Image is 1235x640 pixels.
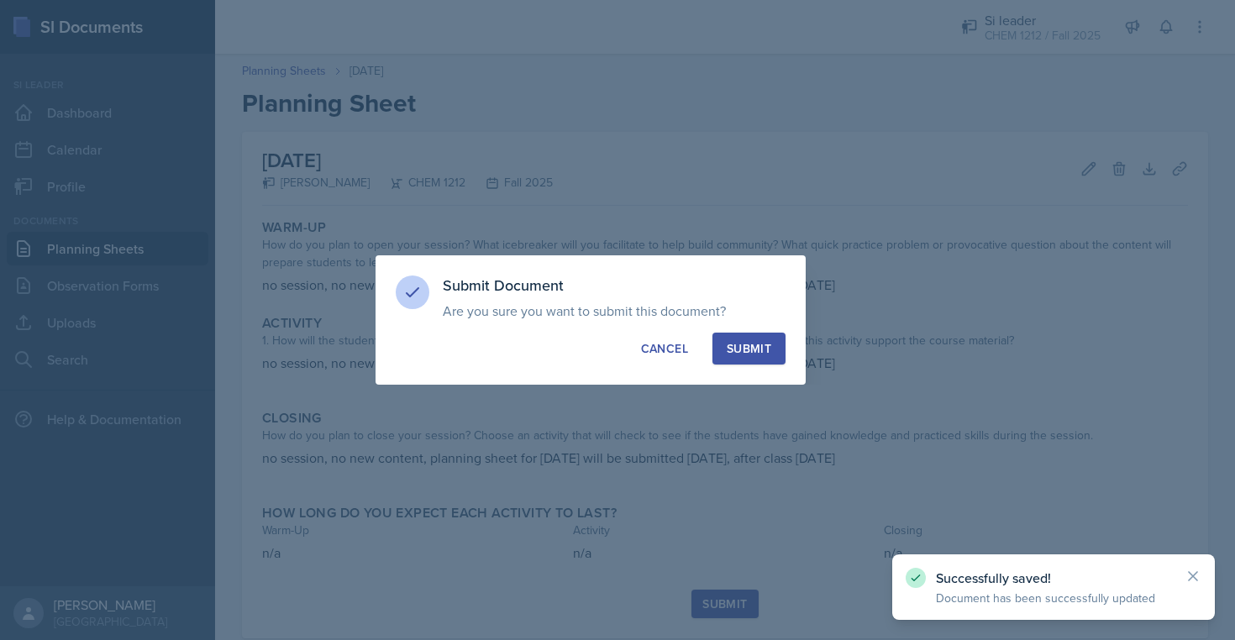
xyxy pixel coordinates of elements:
[936,590,1171,606] p: Document has been successfully updated
[627,333,702,365] button: Cancel
[443,275,786,296] h3: Submit Document
[712,333,786,365] button: Submit
[727,340,771,357] div: Submit
[641,340,688,357] div: Cancel
[936,569,1171,586] p: Successfully saved!
[443,302,786,319] p: Are you sure you want to submit this document?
